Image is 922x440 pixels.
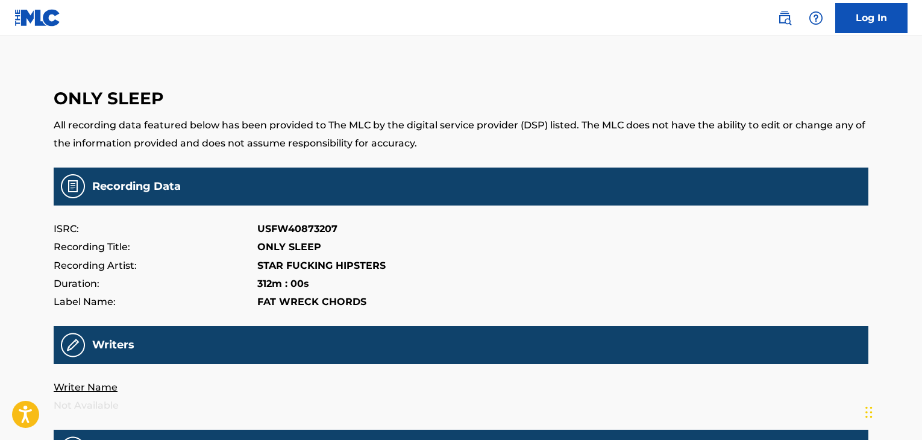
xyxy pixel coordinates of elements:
a: Public Search [773,6,797,30]
p: FAT WRECK CHORDS [257,293,366,311]
iframe: Chat Widget [862,382,922,440]
p: Duration: [54,275,257,293]
img: Recording Writers [61,333,85,357]
p: Recording Title: [54,238,257,256]
iframe: Resource Center [888,274,922,371]
div: Help [804,6,828,30]
a: Log In [835,3,908,33]
img: MLC Logo [14,9,61,27]
img: search [777,11,792,25]
div: Drag [865,394,873,430]
p: Recording Artist: [54,257,257,275]
img: Recording Data [61,174,85,198]
p: USFW40873207 [257,220,337,238]
p: All recording data featured below has been provided to The MLC by the digital service provider (D... [54,116,868,153]
p: ISRC: [54,220,257,238]
h5: Recording Data [92,180,181,193]
p: STAR FUCKING HIPSTERS [257,257,386,275]
h3: ONLY SLEEP [54,88,868,109]
p: 312m : 00s [257,275,309,293]
h5: Writers [92,338,134,352]
p: Writer Name [54,379,257,397]
p: Label Name: [54,293,257,311]
p: ONLY SLEEP [257,238,321,256]
img: help [809,11,823,25]
p: Not Available [54,397,257,415]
